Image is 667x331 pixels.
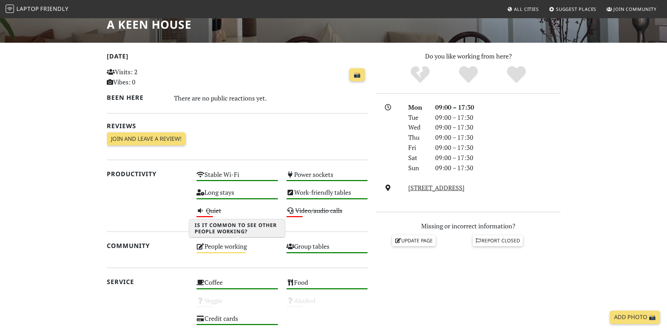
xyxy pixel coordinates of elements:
[404,132,431,143] div: Thu
[431,102,565,112] div: 09:00 – 17:30
[404,153,431,163] div: Sat
[546,3,599,15] a: Suggest Places
[282,295,372,313] div: Alcohol
[473,235,523,246] a: Report closed
[107,170,188,178] h2: Productivity
[192,295,282,313] div: Veggie
[174,92,368,104] div: There are no public reactions yet.
[431,163,565,173] div: 09:00 – 17:30
[6,3,69,15] a: LaptopFriendly LaptopFriendly
[192,187,282,205] div: Long stays
[514,6,539,12] span: All Cities
[492,65,541,84] div: Definitely!
[192,277,282,295] div: Coffee
[282,187,372,205] div: Work-friendly tables
[613,6,656,12] span: Join Community
[444,65,493,84] div: Yes
[504,3,542,15] a: All Cities
[431,112,565,123] div: 09:00 – 17:30
[107,53,368,63] h2: [DATE]
[107,122,368,130] h2: Reviews
[107,94,166,101] h2: Been here
[107,278,188,285] h2: Service
[376,51,561,61] p: Do you like working from here?
[408,184,465,192] a: [STREET_ADDRESS]
[404,143,431,153] div: Fri
[431,122,565,132] div: 09:00 – 17:30
[431,143,565,153] div: 09:00 – 17:30
[282,277,372,295] div: Food
[40,5,68,13] span: Friendly
[556,6,597,12] span: Suggest Places
[192,241,282,258] div: People working
[404,112,431,123] div: Tue
[431,132,565,143] div: 09:00 – 17:30
[604,3,659,15] a: Join Community
[396,65,444,84] div: No
[192,313,282,331] div: Credit cards
[404,163,431,173] div: Sun
[431,153,565,163] div: 09:00 – 17:30
[349,68,365,82] a: 📸
[6,5,14,13] img: LaptopFriendly
[376,221,561,231] p: Missing or incorrect information?
[189,219,285,237] h3: Is it common to see other people working?
[206,206,221,215] s: Quiet
[404,102,431,112] div: Mon
[192,169,282,187] div: Stable Wi-Fi
[404,122,431,132] div: Wed
[295,206,342,215] s: Video/audio calls
[107,132,186,146] a: Join and leave a review!
[282,241,372,258] div: Group tables
[107,242,188,249] h2: Community
[282,169,372,187] div: Power sockets
[392,235,436,246] a: Update page
[107,67,188,87] p: Visits: 2 Vibes: 0
[16,5,39,13] span: Laptop
[107,18,197,31] h1: A KEEN HOUSE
